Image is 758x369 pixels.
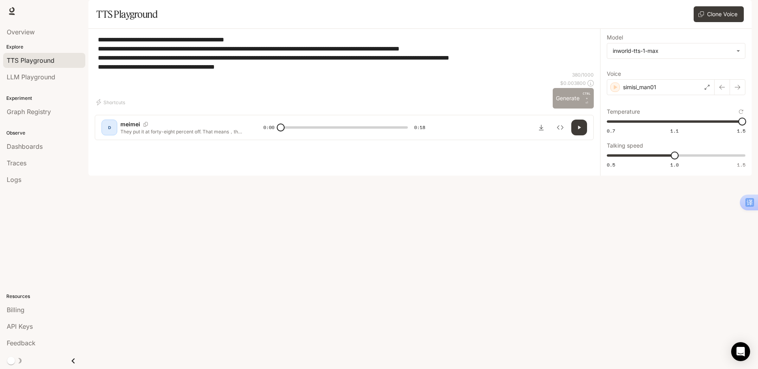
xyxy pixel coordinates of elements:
p: Temperature [607,109,640,114]
p: Model [607,35,623,40]
span: 1.1 [670,127,679,134]
button: GenerateCTRL +⏎ [553,88,594,109]
span: 0.5 [607,161,615,168]
span: 0:18 [414,124,425,131]
button: Download audio [533,120,549,135]
button: Shortcuts [95,96,128,109]
p: Talking speed [607,143,643,148]
button: Reset to default [737,107,745,116]
p: meimei [120,120,140,128]
span: 0:00 [263,124,274,131]
div: inworld-tts-1-max [613,47,732,55]
span: 1.5 [737,161,745,168]
p: simisi_man01 [623,83,656,91]
div: Open Intercom Messenger [731,342,750,361]
p: They put it at forty-eight percent off. That means，that you can take two by one，with shipping，com... [120,128,244,135]
p: $ 0.003800 [560,80,586,86]
p: 380 / 1000 [572,71,594,78]
button: Inspect [552,120,568,135]
div: inworld-tts-1-max [607,43,745,58]
button: Copy Voice ID [140,122,151,127]
div: D [103,121,116,134]
p: CTRL + [583,91,591,101]
h1: TTS Playground [96,6,158,22]
p: ⏎ [583,91,591,105]
button: Clone Voice [694,6,744,22]
p: Voice [607,71,621,77]
span: 0.7 [607,127,615,134]
span: 1.0 [670,161,679,168]
span: 1.5 [737,127,745,134]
